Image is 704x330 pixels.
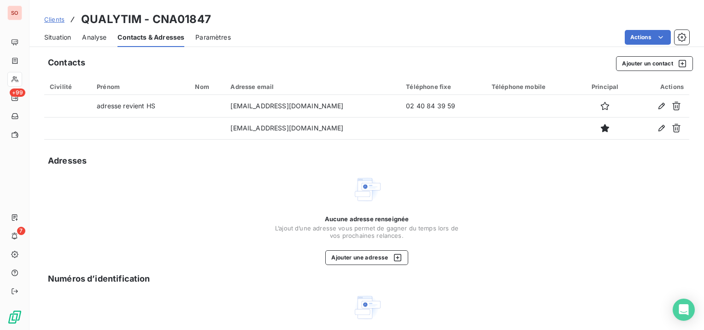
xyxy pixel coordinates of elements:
[44,15,65,24] a: Clients
[225,95,400,117] td: [EMAIL_ADDRESS][DOMAIN_NAME]
[44,16,65,23] span: Clients
[82,33,106,42] span: Analyse
[195,33,231,42] span: Paramètres
[406,83,481,90] div: Téléphone fixe
[44,33,71,42] span: Situation
[17,227,25,235] span: 7
[400,95,486,117] td: 02 40 84 39 59
[195,83,219,90] div: Nom
[673,299,695,321] div: Open Intercom Messenger
[492,83,573,90] div: Téléphone mobile
[91,95,189,117] td: adresse revient HS
[325,250,408,265] button: Ajouter une adresse
[117,33,184,42] span: Contacts & Adresses
[7,310,22,324] img: Logo LeanPay
[10,88,25,97] span: +99
[637,83,684,90] div: Actions
[7,6,22,20] div: SO
[616,56,693,71] button: Ajouter un contact
[584,83,627,90] div: Principal
[352,293,381,322] img: Empty state
[50,83,86,90] div: Civilité
[275,224,459,239] span: L’ajout d’une adresse vous permet de gagner du temps lors de vos prochaines relances.
[230,83,395,90] div: Adresse email
[48,272,150,285] h5: Numéros d’identification
[352,175,381,204] img: Empty state
[325,215,409,223] span: Aucune adresse renseignée
[48,154,87,167] h5: Adresses
[81,11,211,28] h3: QUALYTIM - CNA01847
[225,117,400,139] td: [EMAIL_ADDRESS][DOMAIN_NAME]
[48,56,85,69] h5: Contacts
[625,30,671,45] button: Actions
[97,83,184,90] div: Prénom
